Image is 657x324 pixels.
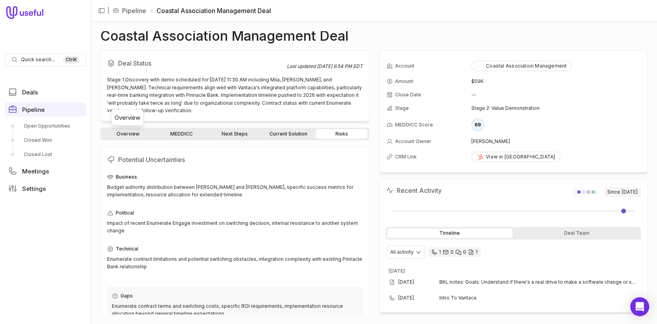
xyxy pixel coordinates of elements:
[5,120,86,161] div: Pipeline submenu
[5,134,86,147] a: Closed Won
[471,102,640,115] td: Stage 2: Value Demonstration
[22,89,38,95] span: Deals
[389,268,405,274] time: [DATE]
[395,63,414,69] span: Account
[471,119,484,131] div: 69
[317,63,363,69] time: [DATE] 6:54 PM EDT
[5,181,86,196] a: Settings
[622,189,638,195] time: [DATE]
[398,279,414,285] time: [DATE]
[21,57,55,63] span: Quick search...
[107,172,363,182] div: Business
[439,295,629,301] span: Intro To Vantaca
[115,113,140,122] div: Overview
[5,148,86,161] a: Closed Lost
[395,92,421,98] span: Close Date
[439,279,638,285] span: BKL notes: Goals: Understand if there's a real drive to make a software change or see if they are...
[395,138,431,145] span: Account Owner
[149,6,271,15] li: Coastal Association Management Deal
[514,228,639,238] div: Deal Team
[316,129,367,139] a: Risks
[102,129,154,139] a: Overview
[209,129,261,139] a: Next Steps
[476,154,555,160] div: View in [GEOGRAPHIC_DATA]
[471,75,640,88] td: $59K
[471,61,572,71] button: Coastal Association Management
[22,186,46,192] span: Settings
[63,56,79,64] kbd: Ctrl K
[155,129,207,139] a: MEDDICC
[5,102,86,117] a: Pipeline
[287,63,363,70] div: Last updated
[107,208,363,218] div: Political
[122,6,146,15] a: Pipeline
[22,168,49,174] span: Meetings
[112,302,358,318] div: Enumerate contract terms and switching costs, specific ROI requirements, implementation resource ...
[395,122,433,128] span: MEDDICC Score
[107,76,363,115] div: Stage 1 Discovery with demo scheduled for [DATE] 11:30 AM including Mila, [PERSON_NAME], and [PER...
[107,153,363,166] h2: Potential Uncertainties
[107,6,109,15] span: |
[100,31,348,41] h1: Coastal Association Management Deal
[5,164,86,178] a: Meetings
[5,120,86,132] a: Open Opportunities
[5,85,86,99] a: Deals
[395,105,409,111] span: Stage
[107,183,363,199] div: Budget authority distribution between [PERSON_NAME] and [PERSON_NAME], specific success metrics f...
[262,129,314,139] a: Current Solution
[107,255,363,271] div: Enumerate contract limitations and potential switching obstacles, integration complexity with exi...
[107,244,363,254] div: Technical
[107,57,287,70] h2: Deal Status
[604,187,641,197] span: Since
[395,154,417,160] span: CRM Link
[386,186,442,195] h2: Recent Activity
[471,89,640,101] td: --
[395,78,413,85] span: Amount
[428,247,481,257] div: 1 call and 0 email threads
[96,5,107,17] button: Collapse sidebar
[107,219,363,235] div: Impact of recent Enumerate Engage investment on switching decision, internal resistance to anothe...
[22,107,45,113] span: Pipeline
[471,152,560,162] a: View in [GEOGRAPHIC_DATA]
[398,295,414,301] time: [DATE]
[476,63,567,69] div: Coastal Association Management
[630,297,649,316] div: Open Intercom Messenger
[112,291,358,301] div: Gaps
[471,135,640,148] td: [PERSON_NAME]
[387,228,512,238] div: Timeline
